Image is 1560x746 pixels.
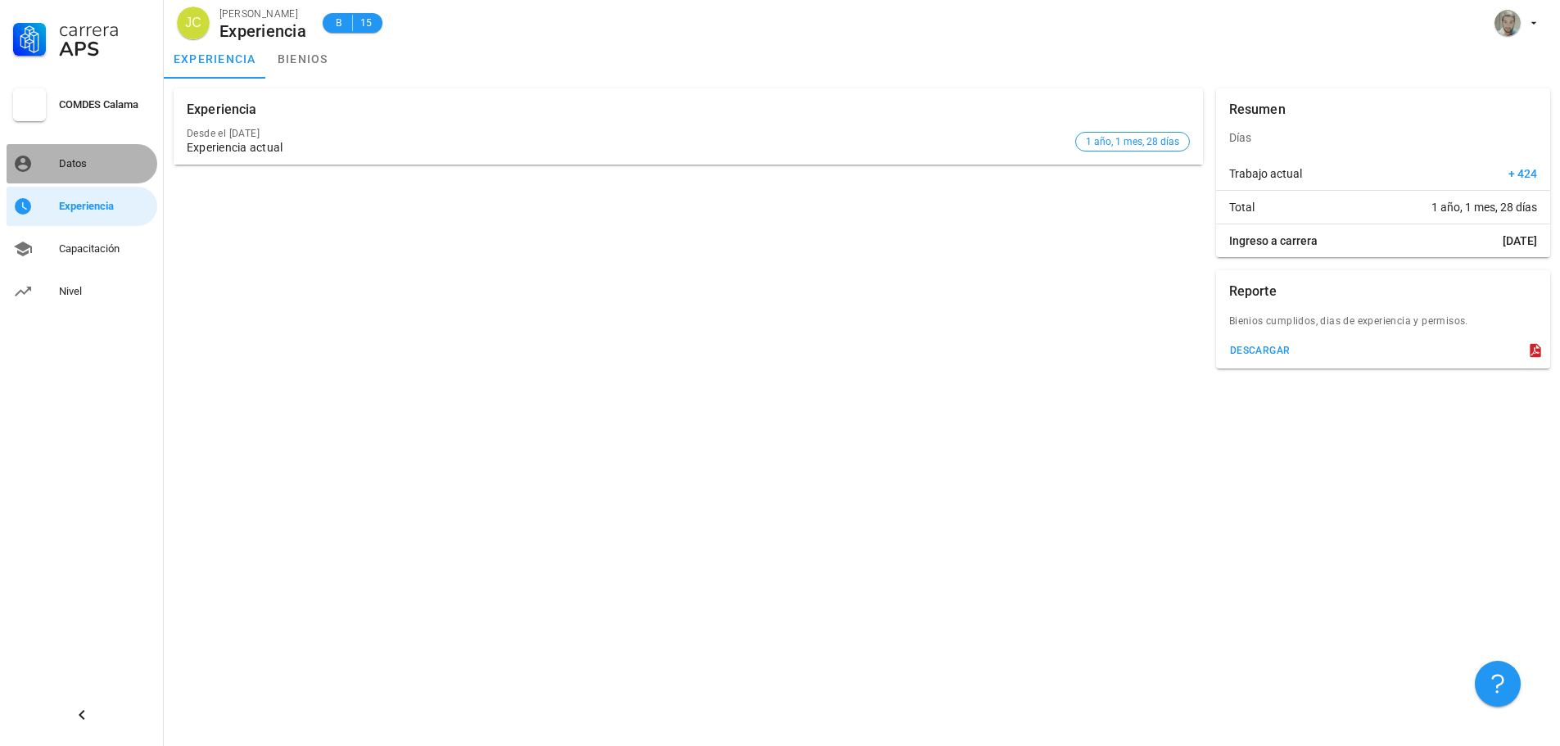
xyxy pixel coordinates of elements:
[1229,233,1318,249] span: Ingreso a carrera
[1229,165,1302,182] span: Trabajo actual
[59,285,151,298] div: Nivel
[1503,233,1537,249] span: [DATE]
[1229,88,1286,131] div: Resumen
[59,200,151,213] div: Experiencia
[59,98,151,111] div: COMDES Calama
[59,39,151,59] div: APS
[359,15,373,31] span: 15
[219,6,306,22] div: [PERSON_NAME]
[187,128,1069,139] div: Desde el [DATE]
[7,187,157,226] a: Experiencia
[1086,133,1179,151] span: 1 año, 1 mes, 28 días
[59,157,151,170] div: Datos
[332,15,346,31] span: B
[7,144,157,183] a: Datos
[1229,345,1291,356] div: descargar
[219,22,306,40] div: Experiencia
[1431,199,1537,215] span: 1 año, 1 mes, 28 días
[266,39,340,79] a: bienios
[59,20,151,39] div: Carrera
[185,7,201,39] span: JC
[1229,199,1255,215] span: Total
[187,141,1069,155] div: Experiencia actual
[187,88,257,131] div: Experiencia
[7,272,157,311] a: Nivel
[1223,339,1297,362] button: descargar
[164,39,266,79] a: experiencia
[1216,313,1550,339] div: Bienios cumplidos, dias de experiencia y permisos.
[1508,165,1537,182] span: + 424
[1494,10,1521,36] div: avatar
[1216,118,1550,157] div: Días
[177,7,210,39] div: avatar
[59,242,151,255] div: Capacitación
[7,229,157,269] a: Capacitación
[1229,270,1277,313] div: Reporte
